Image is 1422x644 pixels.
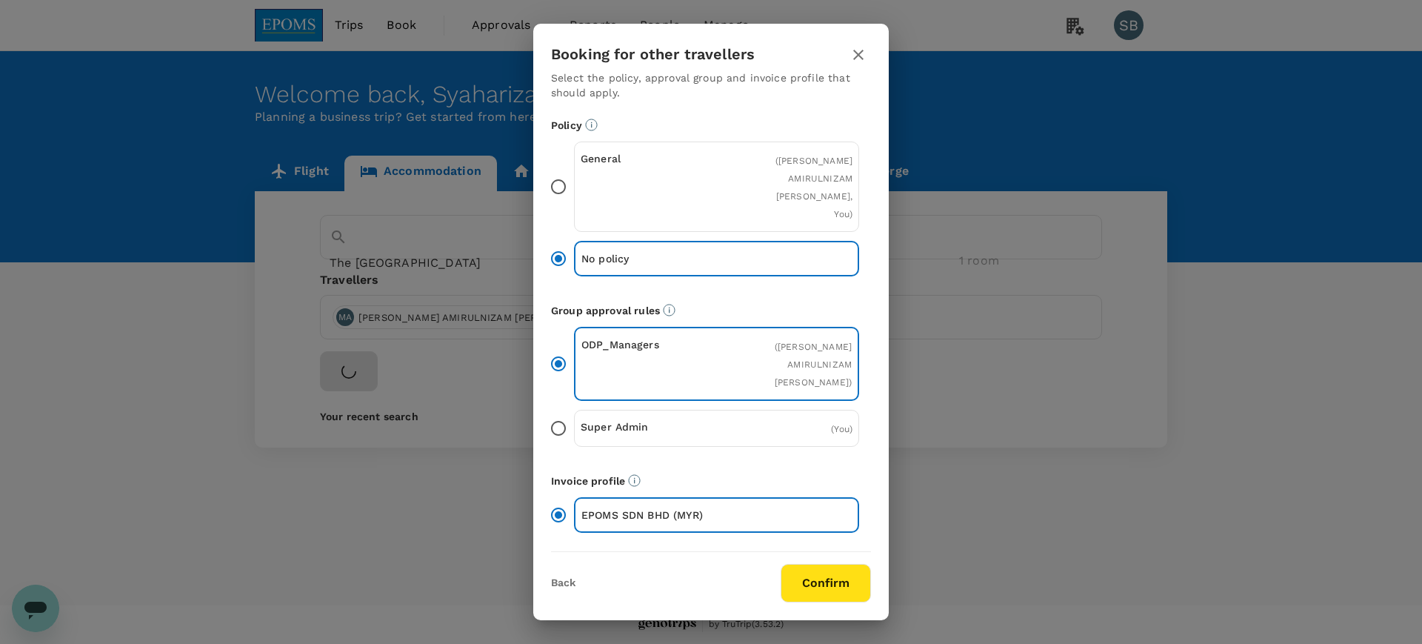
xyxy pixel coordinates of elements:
[581,337,717,352] p: ODP_Managers
[663,304,675,316] svg: Default approvers or custom approval rules (if available) are based on the user group.
[775,342,852,388] span: ( [PERSON_NAME] AMIRULNIZAM [PERSON_NAME] )
[551,70,871,100] p: Select the policy, approval group and invoice profile that should apply.
[581,151,717,166] p: General
[581,508,717,522] p: EPOMS SDN BHD (MYR)
[581,251,717,266] p: No policy
[581,419,717,434] p: Super Admin
[775,156,852,219] span: ( [PERSON_NAME] AMIRULNIZAM [PERSON_NAME], You )
[628,474,641,487] svg: The payment currency and company information are based on the selected invoice profile.
[551,118,871,133] p: Policy
[551,46,755,63] h3: Booking for other travellers
[551,303,871,318] p: Group approval rules
[781,564,871,602] button: Confirm
[551,577,575,589] button: Back
[585,119,598,131] svg: Booking restrictions are based on the selected travel policy.
[551,474,871,488] p: Invoice profile
[831,424,852,434] span: ( You )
